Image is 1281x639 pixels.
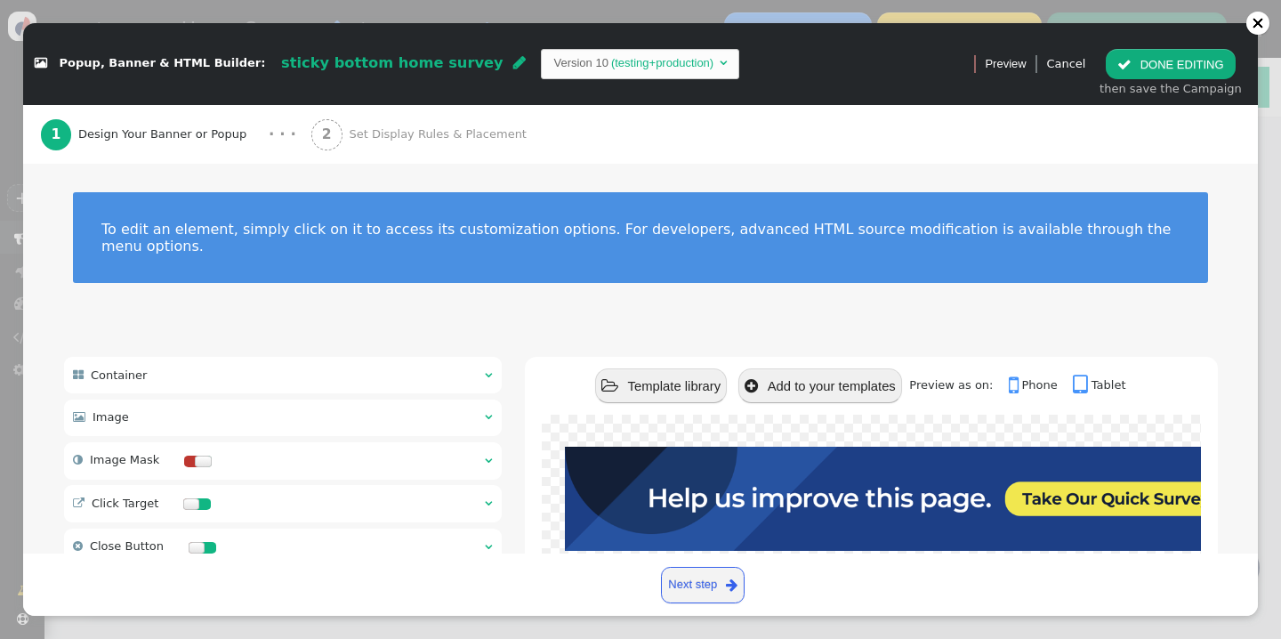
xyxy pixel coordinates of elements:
[322,126,332,142] b: 2
[985,49,1026,79] a: Preview
[51,126,60,142] b: 1
[661,567,745,603] a: Next step
[485,369,492,381] span: 
[60,57,266,70] span: Popup, Banner & HTML Builder:
[91,368,148,382] span: Container
[1073,378,1126,392] a: Tablet
[73,411,85,423] span: 
[73,454,83,465] span: 
[745,378,758,394] span: 
[595,368,727,403] button: Template library
[78,125,254,143] span: Design Your Banner or Popup
[73,369,84,381] span: 
[349,125,533,143] span: Set Display Rules & Placement
[485,541,492,553] span: 
[1100,80,1242,98] div: then save the Campaign
[1046,57,1085,70] a: Cancel
[720,57,727,69] span: 
[93,410,129,424] span: Image
[90,453,159,466] span: Image Mask
[90,539,164,553] span: Close Button
[92,497,158,510] span: Click Target
[41,105,311,164] a: 1 Design Your Banner or Popup · · ·
[101,221,1180,255] div: To edit an element, simply click on it to access its customization options. For developers, advan...
[485,497,492,509] span: 
[601,378,618,394] span: 
[237,454,246,465] span: 
[281,54,504,71] span: sticky bottom home survey
[73,540,83,552] span: 
[1009,378,1069,392] a: Phone
[1106,49,1235,79] button: DONE EDITING
[985,55,1026,73] span: Preview
[73,497,85,509] span: 
[1073,374,1092,397] span: 
[311,105,564,164] a: 2 Set Display Rules & Placement
[35,58,47,69] span: 
[485,455,492,466] span: 
[178,369,188,381] span: 
[909,378,1004,392] span: Preview as on:
[553,54,608,72] td: Version 10
[240,540,250,552] span: 
[269,124,296,146] div: · · ·
[726,575,737,595] span: 
[236,497,246,509] span: 
[1117,58,1132,71] span: 
[485,411,492,423] span: 
[608,54,716,72] td: (testing+production)
[513,55,526,69] span: 
[1009,374,1022,397] span: 
[159,411,169,423] span: 
[738,368,902,403] button: Add to your templates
